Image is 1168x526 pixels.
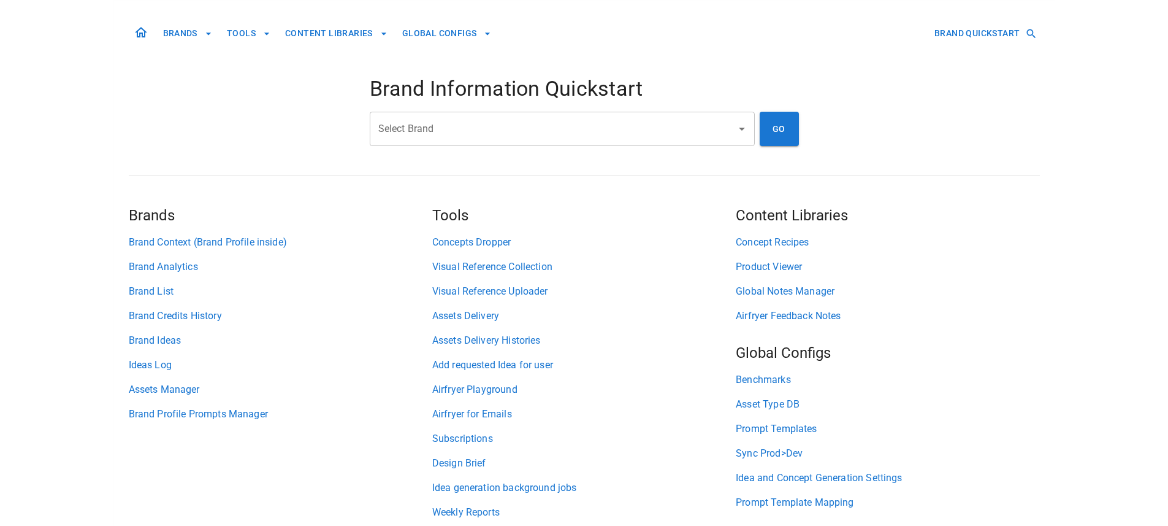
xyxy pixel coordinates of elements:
h5: Global Configs [736,343,1039,363]
a: Brand Credits History [129,309,432,323]
a: Airfryer Playground [432,382,736,397]
a: Assets Delivery Histories [432,333,736,348]
a: Sync Prod>Dev [736,446,1039,461]
button: TOOLS [222,22,275,45]
a: Brand Analytics [129,260,432,274]
h5: Content Libraries [736,206,1039,225]
a: Idea generation background jobs [432,481,736,495]
a: Visual Reference Collection [432,260,736,274]
a: Global Notes Manager [736,284,1039,299]
a: Ideas Log [129,358,432,373]
a: Brand Profile Prompts Manager [129,407,432,422]
a: Assets Delivery [432,309,736,323]
a: Product Viewer [736,260,1039,274]
a: Prompt Templates [736,422,1039,436]
a: Asset Type DB [736,397,1039,412]
button: BRANDS [158,22,217,45]
a: Design Brief [432,456,736,471]
a: Assets Manager [129,382,432,397]
h4: Brand Information Quickstart [370,76,799,102]
a: Prompt Template Mapping [736,495,1039,510]
a: Airfryer Feedback Notes [736,309,1039,323]
h5: Brands [129,206,432,225]
a: Weekly Reports [432,505,736,520]
button: Open [733,120,750,137]
button: CONTENT LIBRARIES [280,22,392,45]
a: Brand Context (Brand Profile inside) [129,235,432,250]
a: Visual Reference Uploader [432,284,736,299]
button: BRAND QUICKSTART [929,22,1039,45]
button: GO [760,112,799,146]
a: Add requested Idea for user [432,358,736,373]
a: Airfryer for Emails [432,407,736,422]
button: GLOBAL CONFIGS [397,22,497,45]
a: Brand Ideas [129,333,432,348]
a: Idea and Concept Generation Settings [736,471,1039,485]
a: Brand List [129,284,432,299]
h5: Tools [432,206,736,225]
a: Benchmarks [736,373,1039,387]
a: Subscriptions [432,431,736,446]
a: Concept Recipes [736,235,1039,250]
a: Concepts Dropper [432,235,736,250]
